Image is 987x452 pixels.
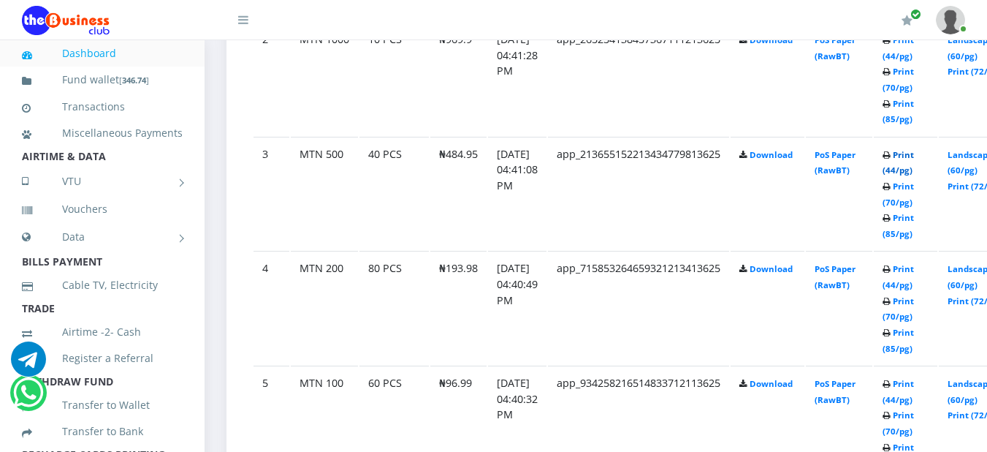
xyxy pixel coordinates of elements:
i: Renew/Upgrade Subscription [902,15,912,26]
a: PoS Paper (RawBT) [815,34,855,61]
b: 346.74 [122,75,146,86]
a: Transfer to Bank [22,415,183,448]
td: ₦484.95 [430,137,487,250]
a: Download [750,378,793,389]
a: Download [750,263,793,274]
a: PoS Paper (RawBT) [815,378,855,405]
a: Register a Referral [22,342,183,375]
td: [DATE] 04:41:08 PM [488,137,546,250]
a: Dashboard [22,37,183,70]
a: Print (44/pg) [883,149,914,176]
a: Transfer to Wallet [22,388,183,422]
a: Fund wallet[346.74] [22,63,183,97]
td: ₦193.98 [430,251,487,364]
td: 4 [254,251,289,364]
td: 10 PCS [359,22,429,135]
a: Print (85/pg) [883,327,914,354]
a: Print (70/pg) [883,410,914,437]
a: PoS Paper (RawBT) [815,149,855,176]
td: 40 PCS [359,137,429,250]
img: Logo [22,6,110,35]
a: Airtime -2- Cash [22,315,183,349]
td: MTN 500 [291,137,358,250]
a: PoS Paper (RawBT) [815,263,855,290]
a: Print (70/pg) [883,181,914,208]
a: Vouchers [22,192,183,226]
a: Chat for support [13,386,43,410]
a: Print (44/pg) [883,378,914,405]
td: MTN 1000 [291,22,358,135]
td: 2 [254,22,289,135]
td: [DATE] 04:41:28 PM [488,22,546,135]
td: app_715853264659321213413625 [548,251,729,364]
td: ₦969.9 [430,22,487,135]
small: [ ] [119,75,149,86]
a: Print (70/pg) [883,295,914,323]
a: VTU [22,163,183,200]
a: Print (44/pg) [883,263,914,290]
a: Print (85/pg) [883,98,914,125]
td: app_213655152213434779813625 [548,137,729,250]
a: Data [22,219,183,255]
a: Transactions [22,90,183,124]
span: Renew/Upgrade Subscription [910,9,921,20]
td: MTN 200 [291,251,358,364]
a: Print (44/pg) [883,34,914,61]
td: 80 PCS [359,251,429,364]
img: User [936,6,965,34]
a: Cable TV, Electricity [22,268,183,302]
a: Download [750,149,793,160]
a: Print (85/pg) [883,212,914,239]
td: app_265254138457367111213625 [548,22,729,135]
a: Print (70/pg) [883,66,914,93]
a: Miscellaneous Payments [22,116,183,150]
td: [DATE] 04:40:49 PM [488,251,546,364]
td: 3 [254,137,289,250]
a: Chat for support [11,353,46,377]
